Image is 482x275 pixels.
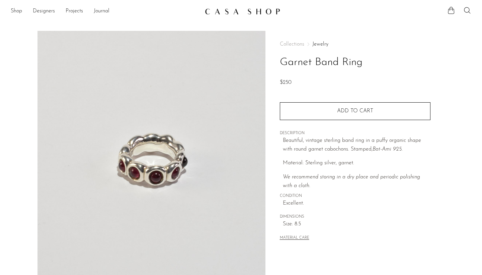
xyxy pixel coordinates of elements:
[11,7,22,16] a: Shop
[280,42,304,47] span: Collections
[283,220,430,229] span: Size: 8.5
[373,147,403,152] em: Bat-Ami 925.
[283,199,430,208] span: Excellent.
[283,136,430,154] p: Beautiful, vintage sterling band ring in a puffy organic shape with round garnet cabochons. Stamped,
[280,54,430,71] h1: Garnet Band Ring
[280,130,430,136] span: DESCRIPTION
[66,7,83,16] a: Projects
[283,159,430,168] p: Material: Sterling silver, garnet.
[11,6,199,17] ul: NEW HEADER MENU
[280,80,292,85] span: $250
[280,102,430,120] button: Add to cart
[337,108,373,114] span: Add to cart
[280,193,430,199] span: CONDITION
[94,7,109,16] a: Journal
[312,42,328,47] a: Jewelry
[33,7,55,16] a: Designers
[11,6,199,17] nav: Desktop navigation
[283,174,420,188] em: We recommend storing in a dry place and periodic polishing with a cloth.
[280,236,309,241] button: MATERIAL CARE
[280,42,430,47] nav: Breadcrumbs
[280,214,430,220] span: DIMENSIONS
